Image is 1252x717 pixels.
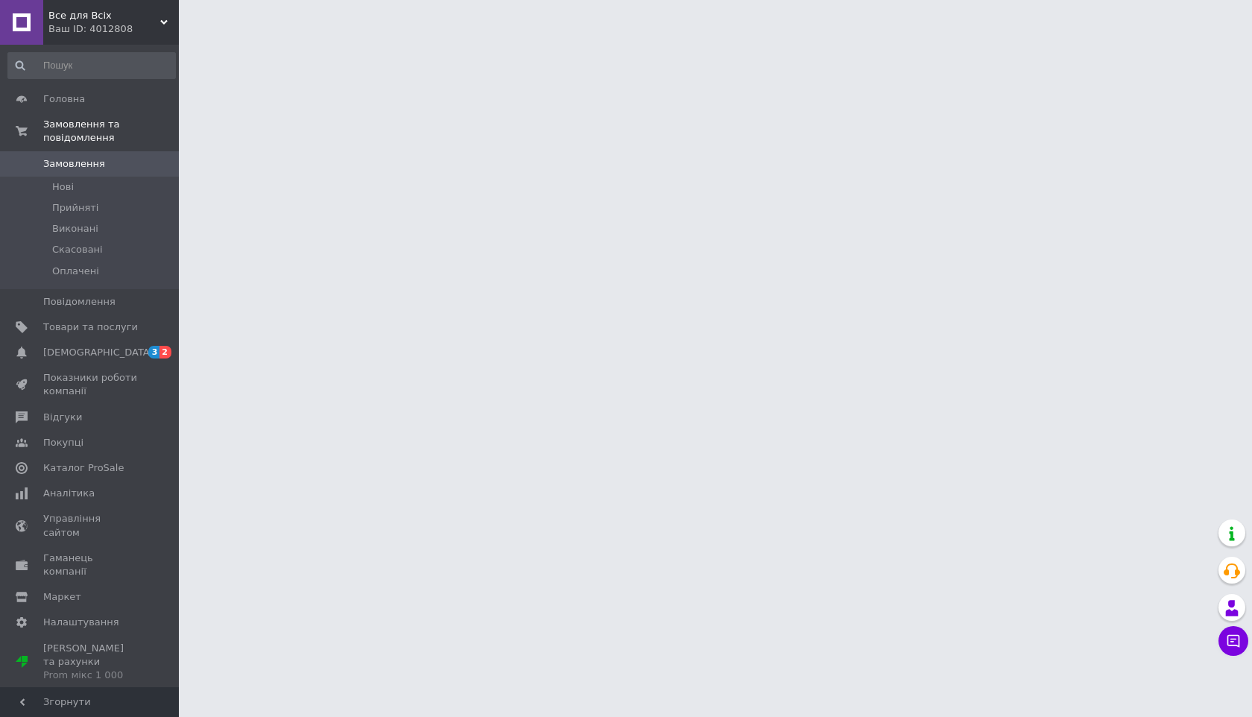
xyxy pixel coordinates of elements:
[52,201,98,215] span: Прийняті
[43,371,138,398] span: Показники роботи компанії
[43,320,138,334] span: Товари та послуги
[48,22,179,36] div: Ваш ID: 4012808
[148,346,160,358] span: 3
[43,616,119,629] span: Налаштування
[43,411,82,424] span: Відгуки
[43,512,138,539] span: Управління сайтом
[52,243,103,256] span: Скасовані
[52,265,99,278] span: Оплачені
[43,92,85,106] span: Головна
[43,552,138,578] span: Гаманець компанії
[43,487,95,500] span: Аналітика
[52,222,98,236] span: Виконані
[43,346,154,359] span: [DEMOGRAPHIC_DATA]
[48,9,160,22] span: Все для Всіх
[43,669,138,682] div: Prom мікс 1 000
[7,52,176,79] input: Пошук
[43,157,105,171] span: Замовлення
[43,118,179,145] span: Замовлення та повідомлення
[1218,626,1248,656] button: Чат з покупцем
[43,461,124,475] span: Каталог ProSale
[43,590,81,604] span: Маркет
[43,642,138,683] span: [PERSON_NAME] та рахунки
[159,346,171,358] span: 2
[43,436,83,449] span: Покупці
[52,180,74,194] span: Нові
[43,295,116,309] span: Повідомлення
